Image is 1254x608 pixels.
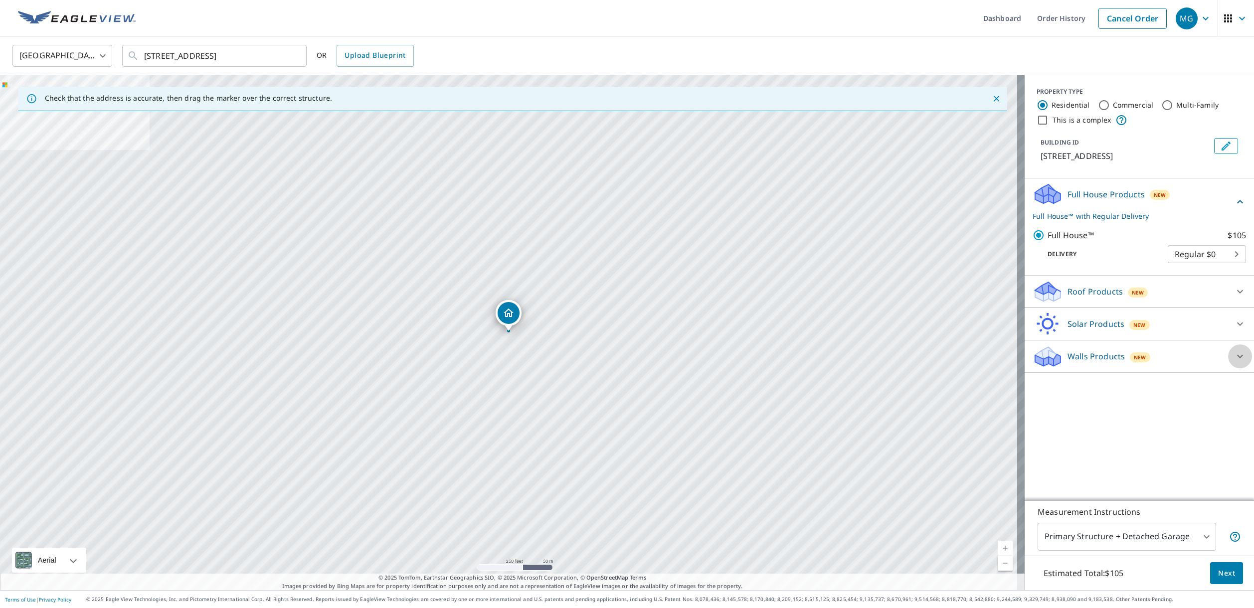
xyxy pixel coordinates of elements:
[1218,567,1235,580] span: Next
[998,541,1013,556] a: Current Level 17, Zoom In
[1033,312,1246,336] div: Solar ProductsNew
[1037,87,1242,96] div: PROPERTY TYPE
[990,92,1003,105] button: Close
[337,45,413,67] a: Upload Blueprint
[1068,350,1125,362] p: Walls Products
[998,556,1013,571] a: Current Level 17, Zoom Out
[630,574,646,581] a: Terms
[1113,100,1154,110] label: Commercial
[18,11,136,26] img: EV Logo
[317,45,414,67] div: OR
[1154,191,1166,199] span: New
[86,596,1249,603] p: © 2025 Eagle View Technologies, Inc. and Pictometry International Corp. All Rights Reserved. Repo...
[1033,344,1246,368] div: Walls ProductsNew
[35,548,59,573] div: Aerial
[1033,250,1168,259] p: Delivery
[5,596,36,603] a: Terms of Use
[1068,286,1123,298] p: Roof Products
[1041,150,1210,162] p: [STREET_ADDRESS]
[12,42,112,70] div: [GEOGRAPHIC_DATA]
[1068,318,1124,330] p: Solar Products
[12,548,86,573] div: Aerial
[1048,229,1094,241] p: Full House™
[1038,523,1216,551] div: Primary Structure + Detached Garage
[1176,7,1198,29] div: MG
[1033,182,1246,221] div: Full House ProductsNewFull House™ with Regular Delivery
[1133,321,1145,329] span: New
[1098,8,1167,29] a: Cancel Order
[45,94,332,103] p: Check that the address is accurate, then drag the marker over the correct structure.
[5,597,71,603] p: |
[1132,289,1144,297] span: New
[1210,562,1243,585] button: Next
[1038,506,1241,518] p: Measurement Instructions
[1052,100,1090,110] label: Residential
[1176,100,1219,110] label: Multi-Family
[1214,138,1238,154] button: Edit building 1
[1134,353,1146,361] span: New
[345,49,405,62] span: Upload Blueprint
[1228,229,1246,241] p: $105
[144,42,286,70] input: Search by address or latitude-longitude
[1041,138,1079,147] p: BUILDING ID
[496,300,522,331] div: Dropped pin, building 1, Residential property, 14700 Rocksborough Rd Minnetonka, MN 55345
[1053,115,1111,125] label: This is a complex
[1033,280,1246,304] div: Roof ProductsNew
[1033,211,1234,221] p: Full House™ with Regular Delivery
[378,574,646,582] span: © 2025 TomTom, Earthstar Geographics SIO, © 2025 Microsoft Corporation, ©
[586,574,628,581] a: OpenStreetMap
[39,596,71,603] a: Privacy Policy
[1036,562,1131,584] p: Estimated Total: $105
[1068,188,1145,200] p: Full House Products
[1229,531,1241,543] span: Your report will include the primary structure and a detached garage if one exists.
[1168,240,1246,268] div: Regular $0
